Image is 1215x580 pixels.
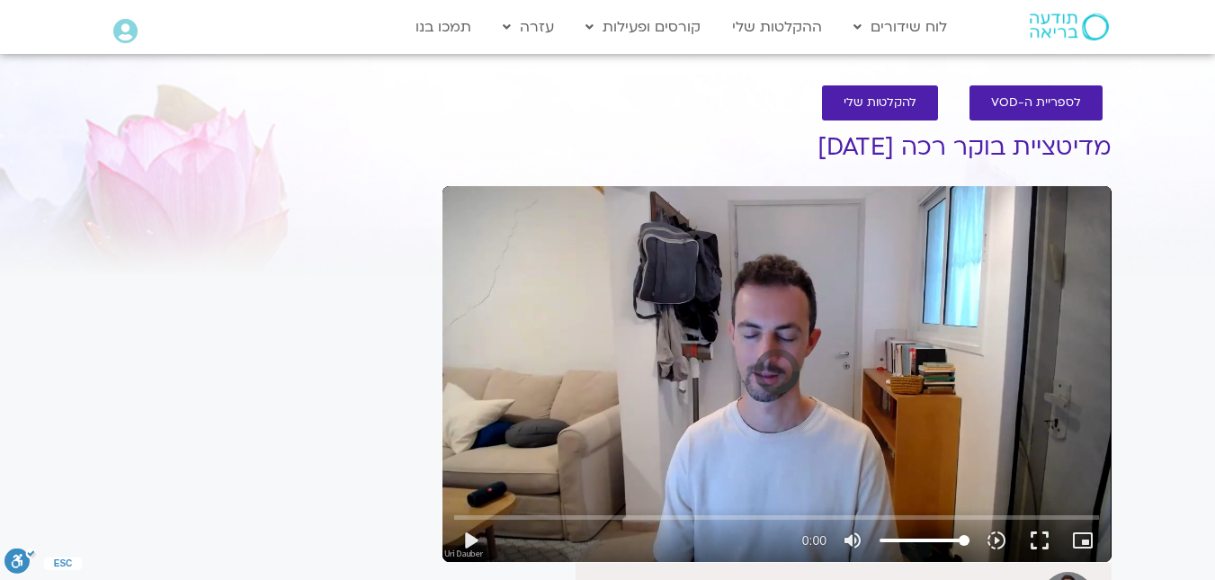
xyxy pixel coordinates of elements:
[969,85,1103,120] a: לספריית ה-VOD
[576,10,710,44] a: קורסים ופעילות
[991,96,1081,110] span: לספריית ה-VOD
[406,10,480,44] a: תמכו בנו
[1030,13,1109,40] img: תודעה בריאה
[723,10,831,44] a: ההקלטות שלי
[494,10,563,44] a: עזרה
[844,96,916,110] span: להקלטות שלי
[442,134,1112,161] h1: מדיטציית בוקר רכה [DATE]
[822,85,938,120] a: להקלטות שלי
[844,10,956,44] a: לוח שידורים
